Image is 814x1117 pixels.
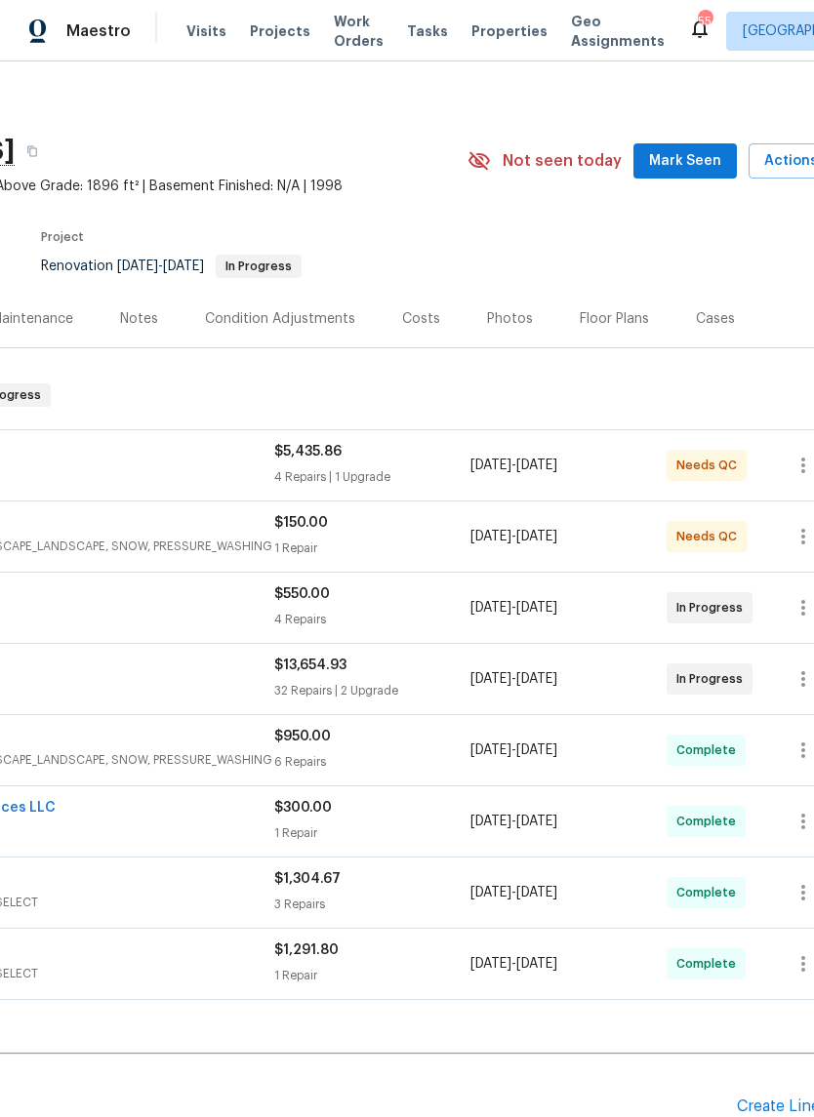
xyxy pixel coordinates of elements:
[470,530,511,543] span: [DATE]
[470,743,511,757] span: [DATE]
[516,886,557,899] span: [DATE]
[676,669,751,689] span: In Progress
[218,260,300,272] span: In Progress
[120,309,158,329] div: Notes
[402,309,440,329] div: Costs
[274,539,470,558] div: 1 Repair
[274,801,332,815] span: $300.00
[470,812,557,831] span: -
[696,309,735,329] div: Cases
[470,598,557,618] span: -
[274,467,470,487] div: 4 Repairs | 1 Upgrade
[470,957,511,971] span: [DATE]
[274,872,341,886] span: $1,304.67
[205,309,355,329] div: Condition Adjustments
[274,943,339,957] span: $1,291.80
[516,672,557,686] span: [DATE]
[516,530,557,543] span: [DATE]
[503,151,622,171] span: Not seen today
[334,12,384,51] span: Work Orders
[516,815,557,828] span: [DATE]
[163,259,204,273] span: [DATE]
[274,895,470,914] div: 3 Repairs
[487,309,533,329] div: Photos
[186,21,226,41] span: Visits
[676,812,744,831] span: Complete
[274,587,330,601] span: $550.00
[274,610,470,629] div: 4 Repairs
[41,259,302,273] span: Renovation
[470,527,557,546] span: -
[470,459,511,472] span: [DATE]
[516,459,557,472] span: [DATE]
[274,730,331,743] span: $950.00
[676,740,744,760] span: Complete
[274,658,346,672] span: $13,654.93
[470,672,511,686] span: [DATE]
[470,456,557,475] span: -
[470,815,511,828] span: [DATE]
[649,149,721,174] span: Mark Seen
[470,740,557,760] span: -
[470,954,557,974] span: -
[274,752,470,772] div: 6 Repairs
[580,309,649,329] div: Floor Plans
[676,954,744,974] span: Complete
[676,456,745,475] span: Needs QC
[698,12,712,31] div: 55
[66,21,131,41] span: Maestro
[676,598,751,618] span: In Progress
[633,143,737,180] button: Mark Seen
[470,883,557,902] span: -
[41,231,84,243] span: Project
[407,24,448,38] span: Tasks
[676,883,744,902] span: Complete
[274,966,470,985] div: 1 Repair
[676,527,745,546] span: Needs QC
[274,445,342,459] span: $5,435.86
[15,134,50,169] button: Copy Address
[470,669,557,689] span: -
[274,681,470,700] div: 32 Repairs | 2 Upgrade
[117,259,158,273] span: [DATE]
[274,823,470,843] div: 1 Repair
[571,12,665,51] span: Geo Assignments
[516,957,557,971] span: [DATE]
[470,601,511,615] span: [DATE]
[274,516,328,530] span: $150.00
[470,886,511,899] span: [DATE]
[117,259,204,273] span: -
[516,601,557,615] span: [DATE]
[516,743,557,757] span: [DATE]
[250,21,310,41] span: Projects
[471,21,548,41] span: Properties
